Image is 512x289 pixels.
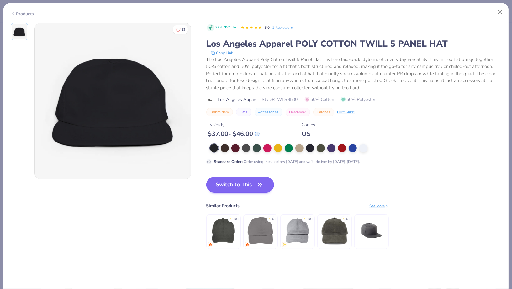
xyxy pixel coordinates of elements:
button: Accessories [255,108,282,116]
div: 5 [272,217,274,221]
div: Order using these colors [DATE] and we'll deliver by [DATE]-[DATE]. [214,159,360,164]
div: ★ [343,217,345,219]
img: Big Accessories 6-Panel Brushed Twill Unstructured Cap [282,216,312,245]
div: Print Guide [337,110,355,115]
div: OS [302,130,320,138]
div: Typically [208,121,260,128]
button: Embroidery [206,108,233,116]
img: trending.gif [208,243,212,246]
div: Similar Products [206,203,240,209]
a: 1 Reviews [272,25,294,30]
div: $ 37.00 - $ 46.00 [208,130,260,138]
button: Hats [236,108,251,116]
button: Close [494,6,506,18]
div: See More [370,203,389,209]
img: trending.gif [245,243,249,246]
div: 4.8 [233,217,237,221]
div: Products [11,11,34,17]
div: Los Angeles Apparel POLY COTTON TWILL 5 PANEL HAT [206,38,502,50]
img: Big Accessories Corduroy Cap [319,216,349,245]
div: ★ [230,217,232,219]
span: 284.7K Clicks [216,25,237,30]
img: Flexfit Adult Wool Blend Snapback Cap [356,216,386,245]
button: Headwear [286,108,310,116]
span: 50% Polyester [341,96,376,103]
span: 12 [182,28,185,31]
img: Front [35,23,191,179]
button: copy to clipboard [209,50,235,56]
div: 4.8 [307,217,311,221]
img: Big Accessories 6-Panel Twill Unstructured Cap [245,216,275,245]
img: newest.gif [282,243,286,246]
img: Adams Optimum Pigment Dyed-Cap [208,216,238,245]
span: 5.0 [265,25,270,30]
img: Front [12,24,27,39]
button: Like [173,25,188,34]
strong: Standard Order : [214,159,243,164]
div: ★ [304,217,306,219]
div: Comes In [302,121,320,128]
span: Style RTWLSB500 [262,96,298,103]
div: 5 [346,217,348,221]
div: 5.0 Stars [241,23,262,33]
div: ★ [269,217,271,219]
button: Switch to This [206,177,274,193]
img: brand logo [206,97,215,102]
div: The Los Angeles Apparel Poly Cotton Twill 5 Panel Hat is where laid-back style meets everyday ver... [206,56,502,91]
button: Patches [313,108,334,116]
span: 50% Cotton [305,96,335,103]
span: Los Angeles Apparel [218,96,259,103]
